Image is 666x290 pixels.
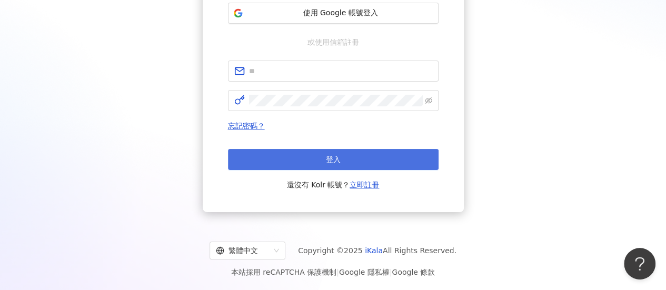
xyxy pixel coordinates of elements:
[298,244,456,257] span: Copyright © 2025 All Rights Reserved.
[216,242,270,259] div: 繁體中文
[365,246,383,255] a: iKala
[247,8,434,18] span: 使用 Google 帳號登入
[326,155,341,164] span: 登入
[624,248,655,279] iframe: Help Scout Beacon - Open
[336,268,339,276] span: |
[390,268,392,276] span: |
[228,149,439,170] button: 登入
[231,266,435,278] span: 本站採用 reCAPTCHA 保護機制
[228,122,265,130] a: 忘記密碼？
[350,181,379,189] a: 立即註冊
[425,97,432,104] span: eye-invisible
[287,178,380,191] span: 還沒有 Kolr 帳號？
[339,268,390,276] a: Google 隱私權
[300,36,366,48] span: 或使用信箱註冊
[228,3,439,24] button: 使用 Google 帳號登入
[392,268,435,276] a: Google 條款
